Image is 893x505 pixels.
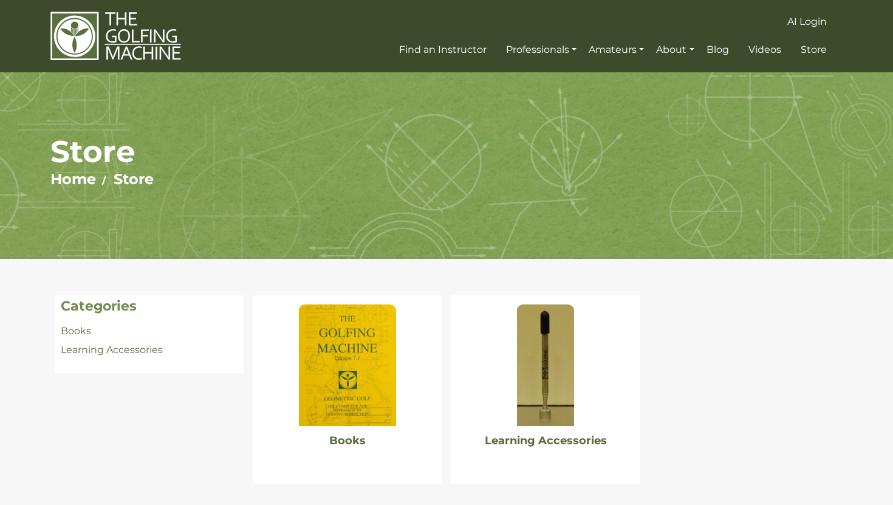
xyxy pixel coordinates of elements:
a: Books [329,434,366,447]
span: Blog [707,44,729,55]
span: Find an Instructor [399,44,487,55]
a: Amateurs [586,39,647,61]
a: Home [50,170,96,188]
a: About [653,39,697,61]
a: Professionals [503,39,580,61]
a: Store [798,39,830,61]
a: Store [114,170,154,188]
a: Learning Accessories [485,434,607,447]
span: Videos [748,44,781,55]
a: AI Login [784,11,830,33]
a: Find an Instructor [396,39,490,61]
a: Books [61,325,91,337]
h4: Categories [61,298,238,314]
span: Store [801,44,827,55]
img: The Golfing Machine [50,11,181,61]
a: Videos [745,39,784,61]
h1: Store [50,133,843,170]
a: Blog [703,39,732,61]
span: AI Login [787,16,827,27]
a: Learning Accessories [61,344,163,356]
